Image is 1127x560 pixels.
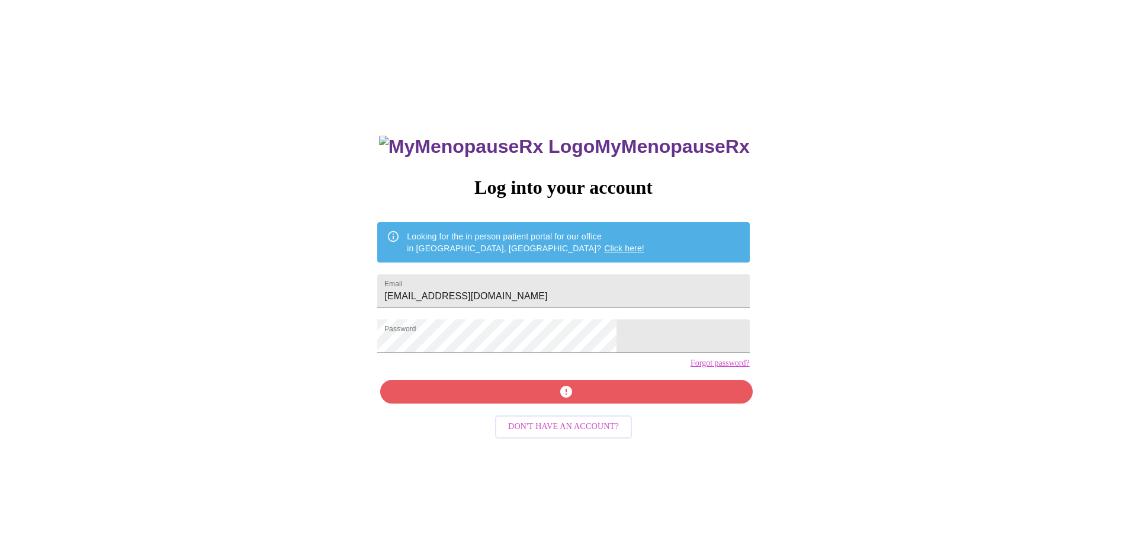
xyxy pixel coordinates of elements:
div: Looking for the in person patient portal for our office in [GEOGRAPHIC_DATA], [GEOGRAPHIC_DATA]? [407,226,644,259]
img: MyMenopauseRx Logo [379,136,595,158]
span: Don't have an account? [508,420,619,434]
button: Don't have an account? [495,415,632,439]
a: Forgot password? [691,359,750,368]
h3: MyMenopauseRx [379,136,750,158]
h3: Log into your account [377,177,749,199]
a: Don't have an account? [492,421,635,431]
a: Click here! [604,244,644,253]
